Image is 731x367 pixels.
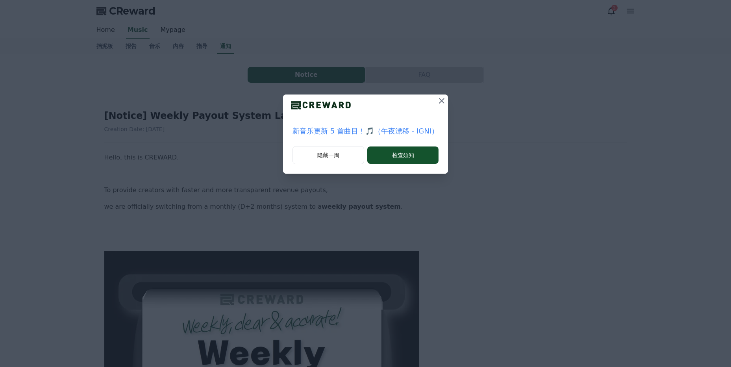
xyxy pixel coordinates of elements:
[317,151,339,159] font: 隐藏一周
[292,126,439,137] a: 新音乐更新 5 首曲目！🎵（午夜漂移 - IGNI）
[392,151,414,159] font: 检查须知
[283,99,359,111] img: 商标
[292,146,364,164] button: 隐藏一周
[367,146,439,164] button: 检查须知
